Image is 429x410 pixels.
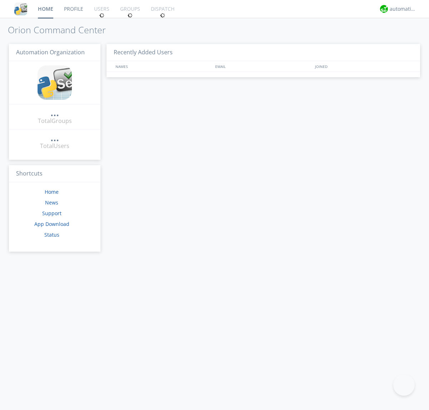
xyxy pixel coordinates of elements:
[14,3,27,15] img: cddb5a64eb264b2086981ab96f4c1ba7
[213,61,313,71] div: EMAIL
[50,134,59,142] a: ...
[50,134,59,141] div: ...
[114,61,212,71] div: NAMES
[16,48,85,56] span: Automation Organization
[9,165,100,183] h3: Shortcuts
[45,199,58,206] a: News
[390,5,416,13] div: automation+atlas
[45,188,59,195] a: Home
[128,13,133,18] img: spin.svg
[44,231,59,238] a: Status
[160,13,165,18] img: spin.svg
[38,65,72,100] img: cddb5a64eb264b2086981ab96f4c1ba7
[42,210,61,217] a: Support
[50,109,59,116] div: ...
[38,117,72,125] div: Total Groups
[99,13,104,18] img: spin.svg
[393,374,415,396] iframe: Toggle Customer Support
[107,44,420,61] h3: Recently Added Users
[34,221,69,227] a: App Download
[40,142,69,150] div: Total Users
[50,109,59,117] a: ...
[380,5,388,13] img: d2d01cd9b4174d08988066c6d424eccd
[313,61,413,71] div: JOINED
